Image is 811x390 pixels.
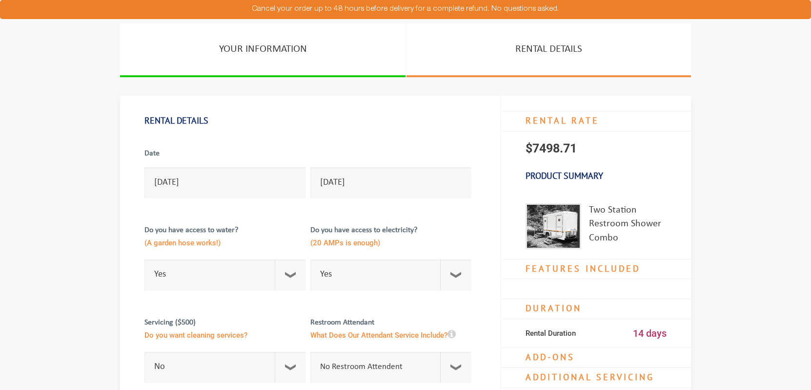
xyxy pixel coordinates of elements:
[526,324,596,343] div: Rental Duration
[501,259,691,280] h4: Features Included
[501,166,691,186] h3: Product Summary
[501,347,691,368] h4: Add-Ons
[144,110,476,131] h1: Rental Details
[310,225,471,257] label: Do you have access to electricity?
[501,299,691,319] h4: Duration
[310,328,471,345] span: What Does Our Attendant Service Include?
[144,328,305,345] span: Do you want cleaning services?
[310,236,471,252] span: (20 AMPs is enough)
[144,317,305,349] label: Servicing ($500)
[501,368,691,388] h4: Additional Servicing
[406,23,691,77] a: RENTAL DETAILS
[144,225,305,257] label: Do you have access to water?
[144,148,305,165] label: Date
[501,131,691,166] p: $7498.71
[120,23,405,77] a: YOUR INFORMATION
[310,317,471,349] label: Restroom Attendant
[501,111,691,131] h4: RENTAL RATE
[596,324,667,343] div: 14 days
[589,203,667,249] div: Two Station Restroom Shower Combo
[144,236,305,252] span: (A garden hose works!)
